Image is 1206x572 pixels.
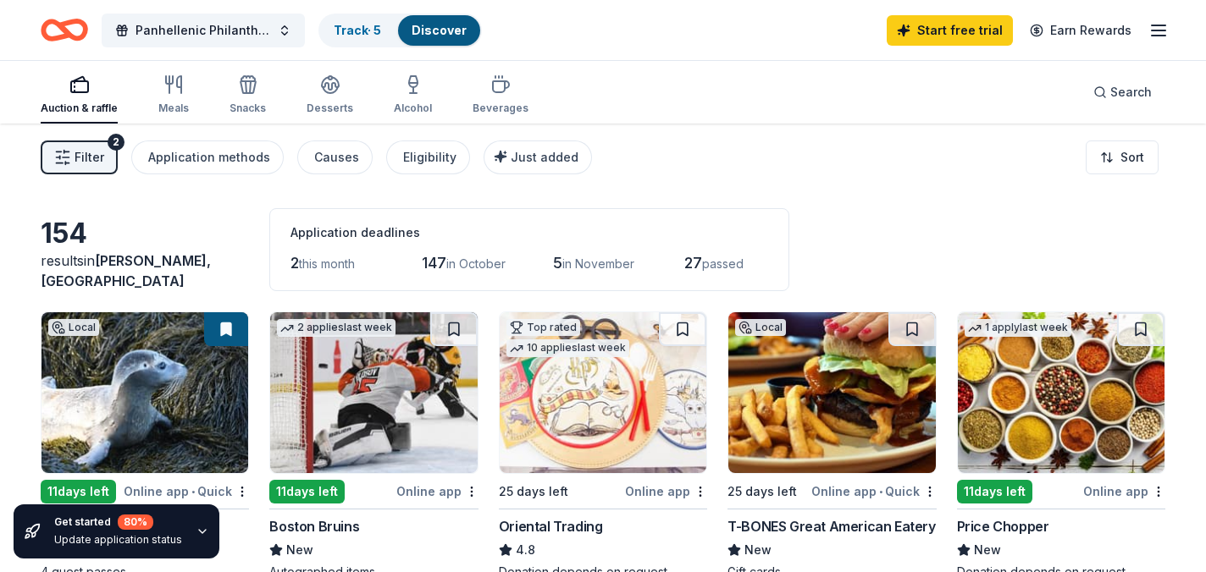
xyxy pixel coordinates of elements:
div: Top rated [506,319,580,336]
div: Online app Quick [811,481,937,502]
span: this month [299,256,355,271]
div: Local [735,319,786,336]
button: Application methods [131,140,284,174]
div: 2 [108,134,124,151]
div: Eligibility [403,147,456,168]
div: 10 applies last week [506,339,629,357]
button: Sort [1086,140,1159,174]
div: Online app [396,481,479,502]
span: 5 [553,254,562,272]
span: Filter [75,147,104,168]
span: passed [702,256,744,271]
button: Desserts [307,68,353,124]
button: Track· 5Discover [318,14,482,47]
button: Eligibility [386,140,470,174]
button: Causes [297,140,373,174]
button: Auction & raffle [41,68,118,124]
div: Auction & raffle [41,102,118,115]
div: 1 apply last week [965,319,1071,337]
a: Discover [412,23,467,37]
div: Get started [54,514,182,530]
div: Application deadlines [290,223,768,243]
div: T-BONES Great American Eatery [727,516,935,536]
img: Image for Price Chopper [958,312,1165,473]
button: Filter2 [41,140,118,174]
div: 11 days left [41,480,116,503]
div: 25 days left [727,481,797,502]
a: Start free trial [887,15,1013,46]
span: in [41,252,211,289]
div: Desserts [307,102,353,115]
button: Just added [484,140,592,174]
span: [PERSON_NAME], [GEOGRAPHIC_DATA] [41,252,211,289]
span: New [974,540,1001,560]
div: Application methods [148,147,270,168]
img: Image for Oriental Trading [500,312,706,473]
div: Oriental Trading [499,516,603,536]
div: Online app [625,481,707,502]
div: Snacks [230,102,266,115]
button: Beverages [473,68,528,124]
span: Panhellenic Philanthropy Gala [136,20,271,41]
span: Search [1110,82,1152,102]
span: 27 [684,254,702,272]
button: Alcohol [394,68,432,124]
span: New [744,540,772,560]
span: in November [562,256,634,271]
div: 154 [41,217,249,250]
img: Image for T-BONES Great American Eatery [728,312,935,473]
button: Panhellenic Philanthropy Gala [102,14,305,47]
img: Image for Boston Bruins [270,312,477,473]
span: 147 [422,254,446,272]
a: Track· 5 [334,23,381,37]
div: Price Chopper [957,516,1049,536]
a: Home [41,10,88,50]
span: Sort [1120,147,1144,168]
div: Boston Bruins [269,516,359,536]
div: Meals [158,102,189,115]
div: results [41,250,249,291]
span: 4.8 [516,540,535,560]
span: New [286,540,313,560]
div: 11 days left [957,480,1032,503]
span: in October [446,256,506,271]
div: 11 days left [269,480,345,503]
button: Meals [158,68,189,124]
span: • [879,485,882,498]
div: Alcohol [394,102,432,115]
button: Search [1080,75,1165,109]
span: • [191,485,195,498]
div: 2 applies last week [277,319,396,337]
div: 80 % [118,514,153,530]
div: Update application status [54,533,182,547]
span: Just added [511,150,578,164]
button: Snacks [230,68,266,124]
img: Image for Seacoast Science Center [41,312,248,473]
span: 2 [290,254,299,272]
div: 25 days left [499,481,568,502]
div: Local [48,319,99,336]
div: Causes [314,147,359,168]
div: Beverages [473,102,528,115]
a: Earn Rewards [1020,15,1142,46]
div: Online app Quick [124,481,249,502]
div: Online app [1083,481,1165,502]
